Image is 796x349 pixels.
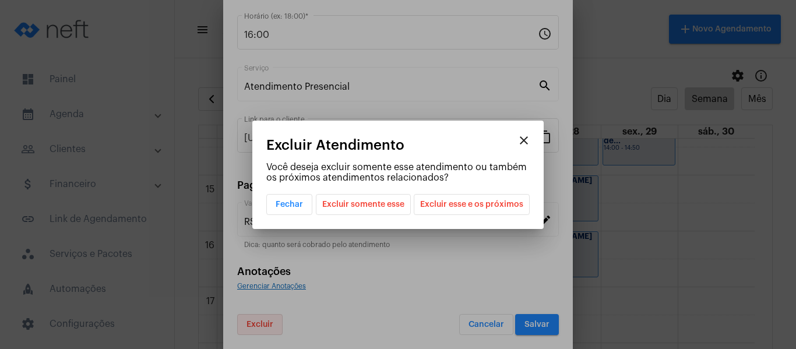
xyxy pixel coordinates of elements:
[316,194,411,215] button: Excluir somente esse
[517,133,531,147] mat-icon: close
[266,194,312,215] button: Fechar
[276,200,303,209] span: Fechar
[322,195,404,214] span: Excluir somente esse
[420,195,523,214] span: Excluir esse e os próximos
[266,162,530,183] p: Você deseja excluir somente esse atendimento ou também os próximos atendimentos relacionados?
[266,138,404,153] span: Excluir Atendimento
[414,194,530,215] button: Excluir esse e os próximos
